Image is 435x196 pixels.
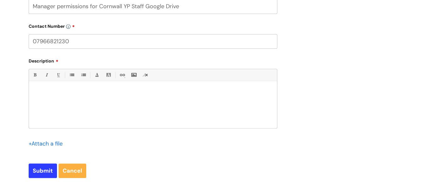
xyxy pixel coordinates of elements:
a: 1. Ordered List (Ctrl-Shift-8) [79,71,87,79]
a: • Unordered List (Ctrl-Shift-7) [68,71,76,79]
a: Remove formatting (Ctrl-\) [141,71,149,79]
input: Submit [29,163,57,178]
span: + [29,140,31,147]
a: Bold (Ctrl-B) [31,71,39,79]
label: Contact Number [29,21,277,29]
a: Font Color [93,71,101,79]
a: Insert Image... [130,71,138,79]
div: Attach a file [29,139,66,149]
label: Description [29,56,277,64]
a: Back Color [105,71,112,79]
a: Link [118,71,126,79]
a: Cancel [59,163,86,178]
a: Underline(Ctrl-U) [54,71,62,79]
img: info-icon.svg [66,24,71,29]
a: Italic (Ctrl-I) [42,71,50,79]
